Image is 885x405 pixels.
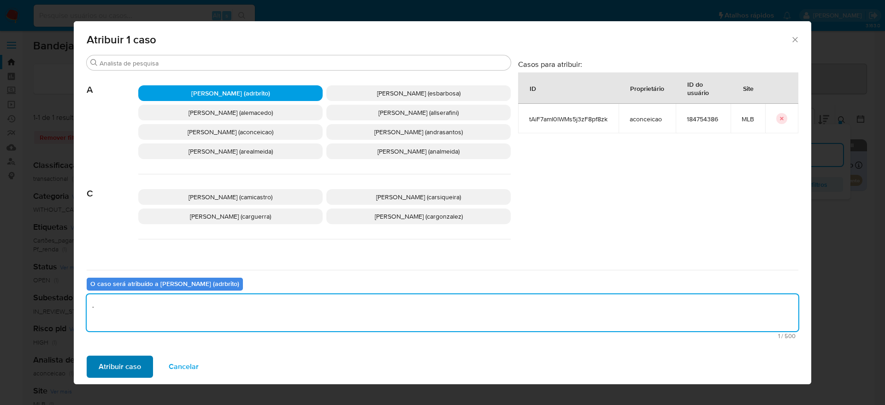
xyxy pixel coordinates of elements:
button: icon-button [776,113,787,124]
div: [PERSON_NAME] (andrasantos) [326,124,511,140]
span: 184754386 [687,115,720,123]
span: [PERSON_NAME] (carsiqueira) [376,192,461,202]
div: [PERSON_NAME] (alemacedo) [138,105,323,120]
div: assign-modal [74,21,811,384]
input: Analista de pesquisa [100,59,507,67]
div: [PERSON_NAME] (allserafini) [326,105,511,120]
span: [PERSON_NAME] (cargonzalez) [375,212,463,221]
button: Cancelar [157,356,211,378]
button: Fechar a janela [791,35,799,43]
span: MLB [742,115,754,123]
div: [PERSON_NAME] (aconceicao) [138,124,323,140]
span: Cancelar [169,357,199,377]
div: [PERSON_NAME] (analmeida) [326,143,511,159]
span: aconceicao [630,115,665,123]
button: Buscar [90,59,98,66]
div: [PERSON_NAME] (adrbrito) [138,85,323,101]
span: [PERSON_NAME] (alemacedo) [189,108,273,117]
span: tAiF7amI0lWMs5j3zF8pf8zk [529,115,608,123]
h3: Casos para atribuir: [518,60,798,69]
div: [PERSON_NAME] (esbarbosa) [326,85,511,101]
span: D [87,239,138,264]
div: [PERSON_NAME] (carsiqueira) [326,189,511,205]
span: [PERSON_NAME] (analmeida) [378,147,460,156]
div: ID [519,77,547,99]
div: Proprietário [619,77,675,99]
div: Site [732,77,765,99]
span: Máximo 500 caracteres [89,333,796,339]
div: ID do usuário [676,73,730,103]
span: [PERSON_NAME] (esbarbosa) [377,89,460,98]
span: Atribuir 1 caso [87,34,791,45]
div: [PERSON_NAME] (camicastro) [138,189,323,205]
span: [PERSON_NAME] (arealmeida) [189,147,273,156]
div: [PERSON_NAME] (cargonzalez) [326,208,511,224]
span: [PERSON_NAME] (andrasantos) [374,127,463,137]
span: A [87,71,138,95]
span: C [87,174,138,199]
span: [PERSON_NAME] (adrbrito) [191,89,270,98]
span: [PERSON_NAME] (allserafini) [378,108,459,117]
span: [PERSON_NAME] (camicastro) [189,192,272,202]
span: Atribuir caso [99,357,141,377]
textarea: . [87,294,798,331]
div: [PERSON_NAME] (carguerra) [138,208,323,224]
b: O caso será atribuído a [PERSON_NAME] (adrbrito) [90,279,239,288]
button: Atribuir caso [87,356,153,378]
span: [PERSON_NAME] (carguerra) [190,212,271,221]
div: [PERSON_NAME] (arealmeida) [138,143,323,159]
span: [PERSON_NAME] (aconceicao) [188,127,273,137]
